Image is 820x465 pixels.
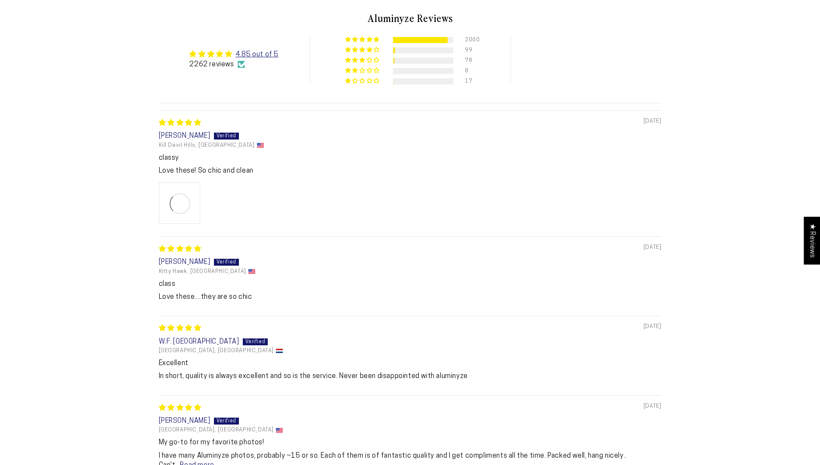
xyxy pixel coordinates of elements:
span: [GEOGRAPHIC_DATA], [GEOGRAPHIC_DATA] [159,347,274,354]
p: Love these....they are so chic [159,292,662,302]
span: 5 star review [159,325,201,332]
span: 5 star review [159,405,201,412]
div: 3% (78) reviews with 3 star rating [345,57,381,64]
p: Love these! So chic and clean [159,166,662,176]
span: [PERSON_NAME] [159,259,210,266]
a: 4.85 out of 5 [235,51,278,58]
div: 0% (8) reviews with 2 star rating [345,68,381,74]
span: [PERSON_NAME] [159,133,210,139]
b: class [159,279,662,289]
div: 78 [465,58,475,64]
img: US [276,428,283,433]
span: Kill Devil Hills, [GEOGRAPHIC_DATA] [159,142,255,149]
div: 2060 [465,37,475,43]
span: [DATE] [644,244,662,251]
p: In short, quality is always excellent and so is the service. Never been disappointed with aluminyze [159,372,662,381]
div: 2262 reviews [189,60,278,69]
span: [DATE] [644,403,662,410]
div: 17 [465,78,475,84]
span: Kitty Hawk, [GEOGRAPHIC_DATA] [159,268,246,275]
div: Average rating is 4.85 stars [189,49,278,59]
span: [PERSON_NAME] [159,418,210,425]
span: 5 star review [159,246,201,253]
div: 1% (17) reviews with 1 star rating [345,78,381,84]
span: [GEOGRAPHIC_DATA], [GEOGRAPHIC_DATA] [159,427,274,434]
img: US [248,269,255,274]
h2: Aluminyze Reviews [159,11,662,25]
div: 8 [465,68,475,74]
span: [DATE] [644,323,662,331]
span: W.F. [GEOGRAPHIC_DATA] [159,338,239,345]
div: 99 [465,47,475,53]
div: 91% (2060) reviews with 5 star rating [345,37,381,43]
b: My go-to for my favorite photos! [159,438,662,447]
span: [DATE] [644,118,662,125]
img: Verified Checkmark [238,61,245,68]
div: 4% (99) reviews with 4 star rating [345,47,381,53]
img: NL [276,349,283,353]
div: Click to open Judge.me floating reviews tab [804,217,820,264]
img: US [257,143,264,148]
b: classy [159,153,662,163]
span: 5 star review [159,120,201,127]
a: Link to user picture 1 [159,183,200,224]
b: Excellent [159,359,662,368]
